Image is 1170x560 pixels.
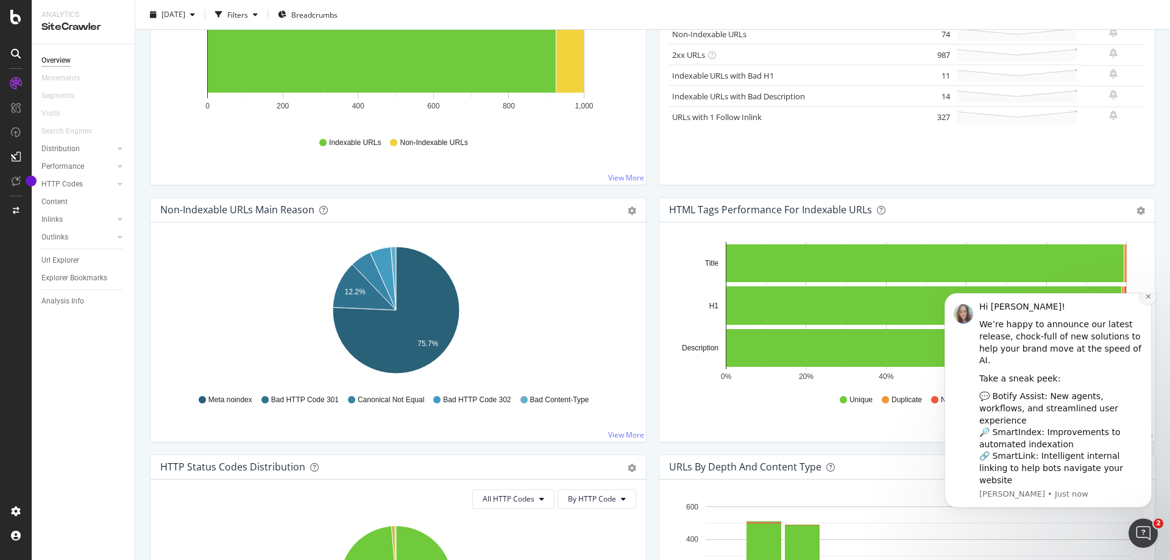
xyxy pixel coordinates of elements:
div: bell-plus [1109,48,1118,58]
span: Unique [849,395,873,405]
span: All HTTP Codes [483,494,534,504]
div: Inlinks [41,213,63,226]
a: Segments [41,90,87,102]
div: Search Engines [41,125,92,138]
div: Overview [41,54,71,67]
a: Indexable URLs with Bad Description [672,91,805,102]
span: 2025 Aug. 22nd [161,9,185,19]
text: 400 [352,102,364,110]
a: Distribution [41,143,114,155]
button: Filters [210,5,263,24]
a: Movements [41,72,92,85]
div: Explorer Bookmarks [41,272,107,285]
a: Performance [41,160,114,173]
text: 20% [799,372,814,381]
text: H1 [709,302,719,310]
a: Url Explorer [41,254,126,267]
td: 74 [904,24,953,44]
div: bell-plus [1109,90,1118,99]
div: Tooltip anchor [26,175,37,186]
div: bell-plus [1109,110,1118,120]
iframe: Intercom live chat [1129,519,1158,548]
a: Non-Indexable URLs [672,29,746,40]
svg: A chart. [669,242,1141,383]
td: 14 [904,86,953,107]
div: bell-plus [1109,69,1118,79]
text: 600 [427,102,439,110]
div: Distribution [41,143,80,155]
text: Title [705,259,719,268]
a: Explorer Bookmarks [41,272,126,285]
iframe: Intercom notifications message [926,292,1170,527]
div: Movements [41,72,80,85]
div: Analytics [41,10,125,20]
a: Outlinks [41,231,114,244]
text: 200 [277,102,289,110]
div: gear [628,464,636,472]
a: Indexable URLs with Bad H1 [672,70,774,81]
div: Non-Indexable URLs Main Reason [160,204,314,216]
button: Breadcrumbs [273,5,342,24]
a: Analysis Info [41,295,126,308]
a: 2xx URLs [672,49,705,60]
text: 12.2% [345,288,366,296]
div: HTTP Status Codes Distribution [160,461,305,473]
a: HTTP Codes [41,178,114,191]
div: SiteCrawler [41,20,125,34]
span: 2 [1154,519,1163,528]
a: View More [608,172,644,183]
div: URLs by Depth and Content Type [669,461,821,473]
a: Inlinks [41,213,114,226]
div: gear [1136,207,1145,215]
div: A chart. [160,242,632,383]
text: 600 [686,503,698,511]
span: Bad HTTP Code 302 [443,395,511,405]
div: HTML Tags Performance for Indexable URLs [669,204,872,216]
td: 327 [904,107,953,127]
span: Bad HTTP Code 301 [271,395,339,405]
a: Overview [41,54,126,67]
text: 0% [721,372,732,381]
span: Indexable URLs [329,138,381,148]
span: Bad Content-Type [530,395,589,405]
button: All HTTP Codes [472,489,555,509]
text: 1,000 [575,102,593,110]
text: 0 [205,102,210,110]
button: [DATE] [145,5,200,24]
div: Analysis Info [41,295,84,308]
div: Visits [41,107,60,120]
text: 400 [686,535,698,544]
span: Non-Indexable URLs [400,138,467,148]
div: Content [41,196,68,208]
td: 987 [904,44,953,65]
button: By HTTP Code [558,489,636,509]
text: Description [682,344,718,352]
span: Meta noindex [208,395,252,405]
td: 11 [904,65,953,86]
span: Duplicate [892,395,922,405]
text: 75.7% [417,339,438,348]
div: Performance [41,160,84,173]
div: Url Explorer [41,254,79,267]
span: Breadcrumbs [291,9,338,19]
a: Content [41,196,126,208]
span: Canonical Not Equal [358,395,424,405]
div: Filters [227,9,248,19]
div: gear [628,207,636,215]
a: View More [608,430,644,440]
text: 40% [879,372,893,381]
span: By HTTP Code [568,494,616,504]
div: Outlinks [41,231,68,244]
text: 800 [503,102,515,110]
div: Segments [41,90,74,102]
